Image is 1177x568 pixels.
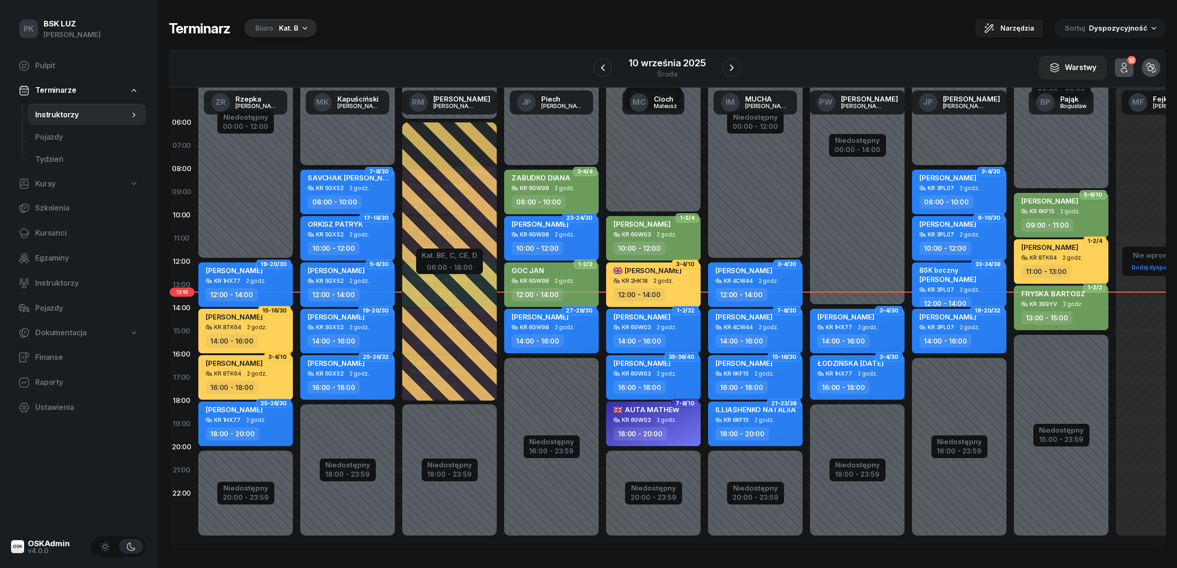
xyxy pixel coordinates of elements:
span: FRYSKA BARTOSZ [1021,289,1085,298]
div: 16:00 - 23:59 [529,445,574,455]
span: 2 godz. [1063,255,1082,261]
button: Niedostępny00:00 - 12:00 [733,112,778,132]
button: Niedostępny16:00 - 23:59 [937,436,982,457]
div: KR 6GW98 [520,231,549,237]
a: Instruktorzy [28,104,146,126]
div: Niedostępny [223,485,269,491]
span: 17-18/30 [364,217,389,219]
span: 2 godz. [1063,301,1083,307]
div: KR 1HX77 [214,417,240,423]
span: 2 godz. [657,370,677,377]
div: 12:00 - 14:00 [512,288,563,301]
span: 25-26/30 [260,402,287,404]
span: Pojazdy [35,302,139,314]
span: 3-4/30 [880,356,899,358]
span: Terminarze [35,84,76,96]
span: Dokumentacja [35,327,87,339]
span: 2 godz. [858,370,878,377]
button: Niedostępny15:00 - 23:59 [1039,425,1084,445]
span: [PERSON_NAME] [715,359,772,368]
div: [PERSON_NAME] [841,103,886,109]
span: RM [412,98,424,106]
span: 19-20/32 [975,310,1000,312]
span: 2 godz. [349,185,369,191]
span: 7-8/30 [777,310,797,312]
span: 19-20/30 [362,310,389,312]
div: 18:00 - 23:59 [325,468,370,478]
button: Niedostępny18:00 - 23:59 [427,460,472,480]
span: 2 godz. [754,417,774,423]
div: 12:00 - 14:00 [206,288,258,301]
span: SAVCHAK [PERSON_NAME] [308,173,401,182]
button: Niedostępny00:00 - 12:00 [223,112,268,132]
div: 07:00 [169,134,195,157]
span: 2 godz. [960,231,980,238]
div: KR 8TK64 [214,324,241,330]
div: Piech [541,96,586,102]
div: 14:00 - 16:00 [512,334,564,348]
span: 5-6/10 [1084,194,1102,196]
a: Dokumentacja [11,322,146,344]
div: 17:00 [169,366,195,389]
a: RM[PERSON_NAME][PERSON_NAME] [402,90,498,115]
div: 06:00 - 18:00 [422,262,477,271]
span: ILLIASHENKO NATALIIA [715,405,796,414]
div: KR 3PL07 [928,185,954,191]
div: KR 5GX52 [316,231,344,237]
span: 2 godz. [349,278,369,284]
span: GOC JAN [512,266,544,275]
span: 2 godz. [349,324,369,331]
div: KR 3PL07 [928,324,954,330]
div: 14:00 [169,296,195,319]
span: 19-20/30 [260,263,287,265]
div: KR 6GW03 [622,324,651,330]
span: MC [633,98,646,106]
a: MKKapuściński[PERSON_NAME] [306,90,389,115]
span: Egzaminy [35,252,139,264]
div: 09:00 [169,180,195,204]
button: 10 [1115,58,1133,77]
span: PK [24,25,34,33]
span: 2 godz. [759,324,778,331]
span: 5-6/30 [370,263,389,265]
a: Raporty [11,371,146,394]
div: 16:00 - 23:59 [937,445,982,455]
div: KR 6KF15 [724,417,749,423]
div: Biuro [255,23,273,34]
div: [PERSON_NAME] [943,103,987,109]
div: Niedostępny [325,461,370,468]
span: [PERSON_NAME] [715,266,772,275]
span: [PERSON_NAME] [206,405,263,414]
div: 16:00 - 18:00 [308,381,360,394]
div: [PERSON_NAME] [433,96,490,102]
div: KR 399YV [1030,301,1057,307]
span: 15-16/30 [262,310,287,312]
div: MUCHA [745,96,790,102]
div: 12:00 - 14:00 [919,297,971,310]
button: Niedostępny20:00 - 23:59 [733,483,778,503]
span: 2 godz. [960,287,980,293]
span: Szkolenia [35,202,139,214]
div: 10:00 - 12:00 [308,242,360,255]
span: 1-2/4 [680,217,695,219]
a: ZRRzepka[PERSON_NAME] [204,90,287,115]
span: [PERSON_NAME] [206,359,263,368]
div: 14:00 - 16:00 [206,334,258,348]
span: BP [1040,98,1050,106]
div: 14:00 - 16:00 [308,334,360,348]
a: Ustawienia [11,396,146,419]
span: ZABUDKO DIANA [512,173,570,182]
div: KR 5GX52 [316,324,344,330]
a: Kursanci [11,222,146,244]
span: Finanse [35,351,139,364]
div: Niedostępny [529,438,574,445]
div: KR 8TK64 [214,370,241,377]
button: Niedostępny18:00 - 23:59 [325,460,370,480]
button: Sortuj Dyspozycyjność [1054,19,1166,38]
span: MK [316,98,329,106]
div: Mateusz [654,103,677,109]
span: [PERSON_NAME] [308,359,365,368]
div: KR 6GW03 [622,370,651,377]
div: 10 września 2025 [629,58,705,68]
h1: Terminarz [169,20,230,37]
